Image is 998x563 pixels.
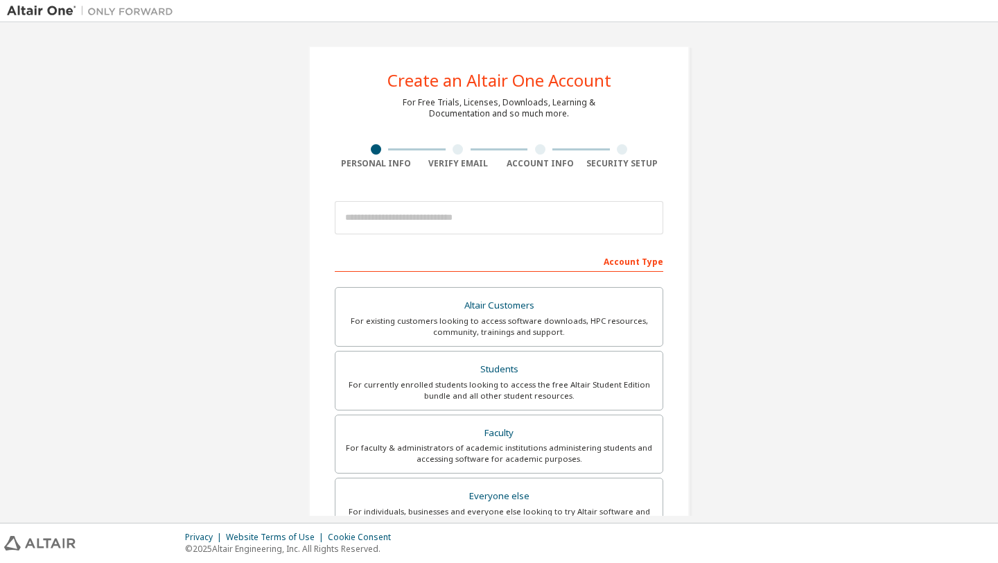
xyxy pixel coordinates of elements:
div: Account Info [499,158,581,169]
div: Cookie Consent [328,532,399,543]
div: Verify Email [417,158,500,169]
img: Altair One [7,4,180,18]
div: For Free Trials, Licenses, Downloads, Learning & Documentation and so much more. [403,97,595,119]
div: Students [344,360,654,379]
img: altair_logo.svg [4,536,76,551]
div: For existing customers looking to access software downloads, HPC resources, community, trainings ... [344,315,654,338]
div: Account Type [335,250,663,272]
div: Faculty [344,424,654,443]
p: © 2025 Altair Engineering, Inc. All Rights Reserved. [185,543,399,555]
div: Privacy [185,532,226,543]
div: For faculty & administrators of academic institutions administering students and accessing softwa... [344,442,654,465]
div: Create an Altair One Account [387,72,611,89]
div: Personal Info [335,158,417,169]
div: For currently enrolled students looking to access the free Altair Student Edition bundle and all ... [344,379,654,401]
div: Altair Customers [344,296,654,315]
div: For individuals, businesses and everyone else looking to try Altair software and explore our prod... [344,506,654,528]
div: Everyone else [344,487,654,506]
div: Security Setup [581,158,664,169]
div: Website Terms of Use [226,532,328,543]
